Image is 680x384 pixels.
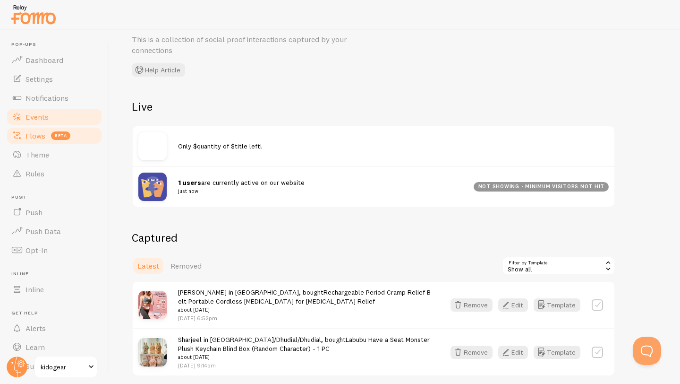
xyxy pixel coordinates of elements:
a: Learn [6,338,103,357]
span: Push Data [25,227,61,236]
span: Push [25,208,42,217]
p: This is a collection of social proof interactions captured by your connections [132,34,358,56]
h2: Captured [132,230,615,245]
small: about [DATE] [178,353,433,361]
p: [DATE] 9:14pm [178,361,433,369]
span: Flows [25,131,45,140]
span: Learn [25,342,45,352]
img: main-image-4_small.jpg [138,338,167,367]
a: Edit [498,346,534,359]
span: Rules [25,169,44,178]
iframe: Help Scout Beacon - Open [633,337,661,365]
span: beta [51,131,70,140]
small: just now [178,187,462,195]
img: fomo-relay-logo-orange.svg [10,2,57,26]
a: Notifications [6,88,103,107]
span: Alerts [25,323,46,333]
img: no_image.svg [138,132,167,160]
a: Settings [6,70,103,88]
span: Inline [25,285,44,294]
a: Dashboard [6,51,103,70]
a: Alerts [6,319,103,338]
button: Help Article [132,63,185,77]
span: Theme [25,150,49,159]
small: about [DATE] [178,305,433,314]
a: Events [6,107,103,126]
div: not showing - minimum visitors not hit [474,182,609,192]
span: Dashboard [25,55,63,65]
button: Template [534,346,580,359]
img: 61H_yXfFhaL._SL1000_small.jpg [138,291,167,319]
h2: Live [132,99,615,114]
span: Push [11,194,103,201]
span: kidogear [41,361,85,373]
span: Events [25,112,49,122]
a: Theme [6,145,103,164]
span: Notifications [25,93,68,103]
strong: 1 users [178,178,201,187]
a: Edit [498,298,534,312]
a: kidogear [34,356,98,378]
img: pageviews.png [138,173,167,201]
button: Template [534,298,580,312]
span: Inline [11,271,103,277]
span: Pop-ups [11,42,103,48]
button: Edit [498,346,528,359]
a: Latest [132,256,165,275]
span: Removed [170,261,202,271]
a: Flows beta [6,126,103,145]
p: [DATE] 6:52pm [178,314,433,322]
div: Show all [502,256,615,275]
a: Rules [6,164,103,183]
button: Edit [498,298,528,312]
span: Settings [25,74,53,84]
span: Latest [137,261,159,271]
a: Inline [6,280,103,299]
button: Remove [450,346,493,359]
a: Rechargeable Period Cramp Relief Belt Portable Cordless [MEDICAL_DATA] for [MEDICAL_DATA] Relief [178,288,431,305]
span: Get Help [11,310,103,316]
span: Sharjeel in [GEOGRAPHIC_DATA]/Dhudial/Dhudial, bought [178,335,433,362]
a: Labubu Have a Seat Monster Plush Keychain Blind Box (Random Character) - 1 PC [178,335,430,353]
span: Only $quantity of $title left! [178,142,262,150]
span: [PERSON_NAME] in [GEOGRAPHIC_DATA], bought [178,288,433,314]
span: Opt-In [25,245,48,255]
a: Push [6,203,103,222]
span: are currently active on our website [178,178,462,196]
a: Removed [165,256,207,275]
button: Remove [450,298,493,312]
a: Opt-In [6,241,103,260]
a: Push Data [6,222,103,241]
